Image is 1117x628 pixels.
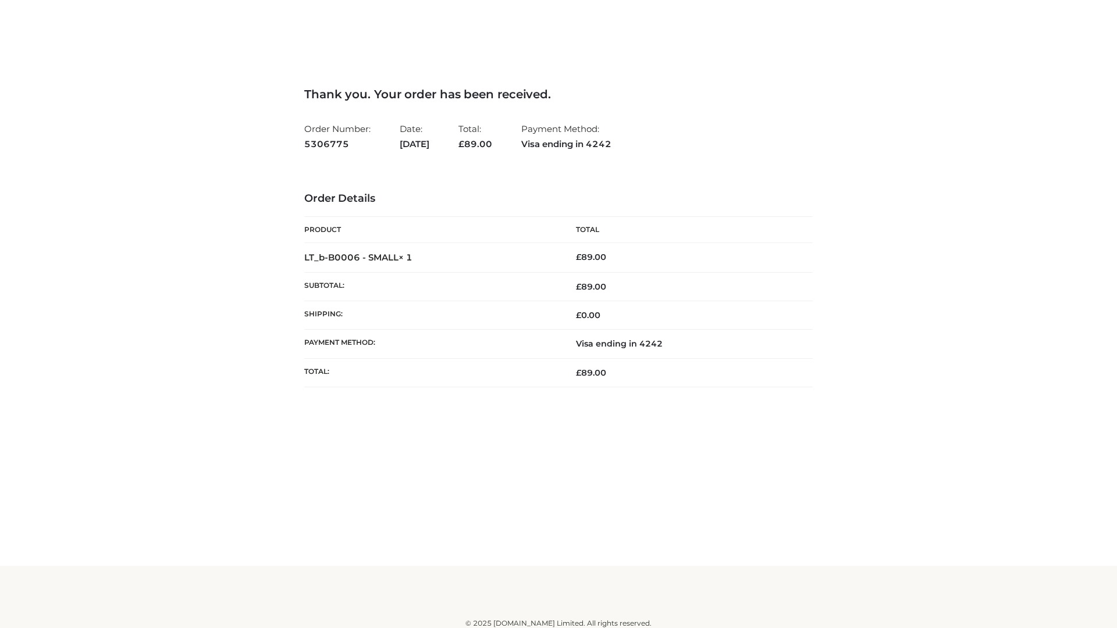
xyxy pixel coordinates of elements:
th: Shipping: [304,301,558,330]
strong: [DATE] [400,137,429,152]
td: Visa ending in 4242 [558,330,813,358]
span: £ [576,367,581,378]
th: Payment method: [304,330,558,358]
strong: LT_b-B0006 - SMALL [304,252,412,263]
li: Total: [458,119,492,154]
span: £ [576,281,581,292]
th: Total: [304,358,558,387]
span: £ [576,252,581,262]
strong: 5306775 [304,137,371,152]
span: 89.00 [458,138,492,149]
th: Product [304,217,558,243]
span: £ [458,138,464,149]
h3: Thank you. Your order has been received. [304,87,813,101]
th: Subtotal: [304,272,558,301]
li: Payment Method: [521,119,611,154]
th: Total [558,217,813,243]
span: £ [576,310,581,320]
span: 89.00 [576,367,606,378]
li: Order Number: [304,119,371,154]
bdi: 89.00 [576,252,606,262]
bdi: 0.00 [576,310,600,320]
span: 89.00 [576,281,606,292]
li: Date: [400,119,429,154]
strong: Visa ending in 4242 [521,137,611,152]
strong: × 1 [399,252,412,263]
h3: Order Details [304,192,813,205]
